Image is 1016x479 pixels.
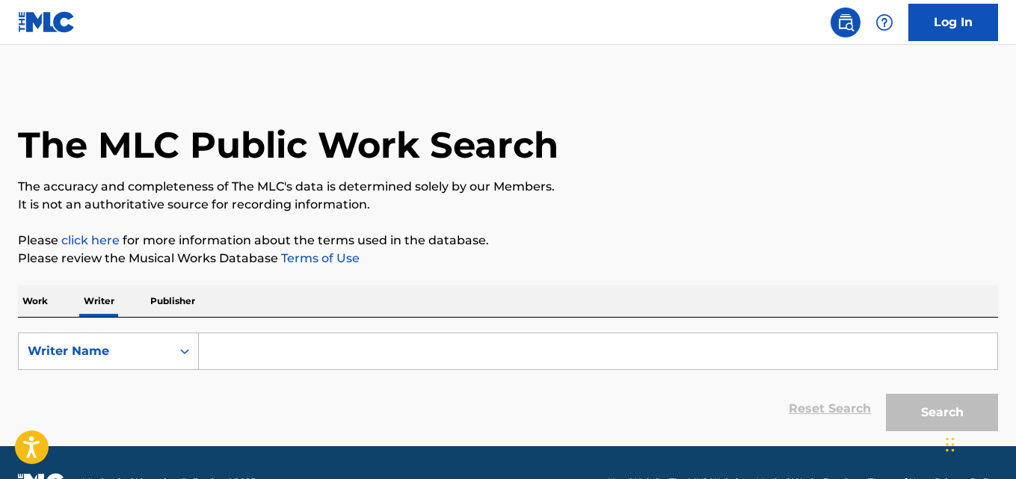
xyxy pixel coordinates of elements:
a: Public Search [831,7,860,37]
p: Please review the Musical Works Database [18,250,998,268]
img: help [875,13,893,31]
iframe: Chat Widget [941,407,1016,479]
p: It is not an authoritative source for recording information. [18,196,998,214]
a: click here [61,233,120,247]
h1: The MLC Public Work Search [18,123,558,167]
form: Search Form [18,333,998,439]
p: Writer [79,285,119,317]
img: search [837,13,855,31]
a: Terms of Use [278,251,360,265]
div: Writer Name [28,342,162,360]
p: The accuracy and completeness of The MLC's data is determined solely by our Members. [18,178,998,196]
div: Drag [946,422,955,467]
a: Log In [908,4,998,41]
p: Work [18,285,52,317]
div: Help [869,7,899,37]
img: MLC Logo [18,11,76,33]
p: Please for more information about the terms used in the database. [18,232,998,250]
p: Publisher [146,285,200,317]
